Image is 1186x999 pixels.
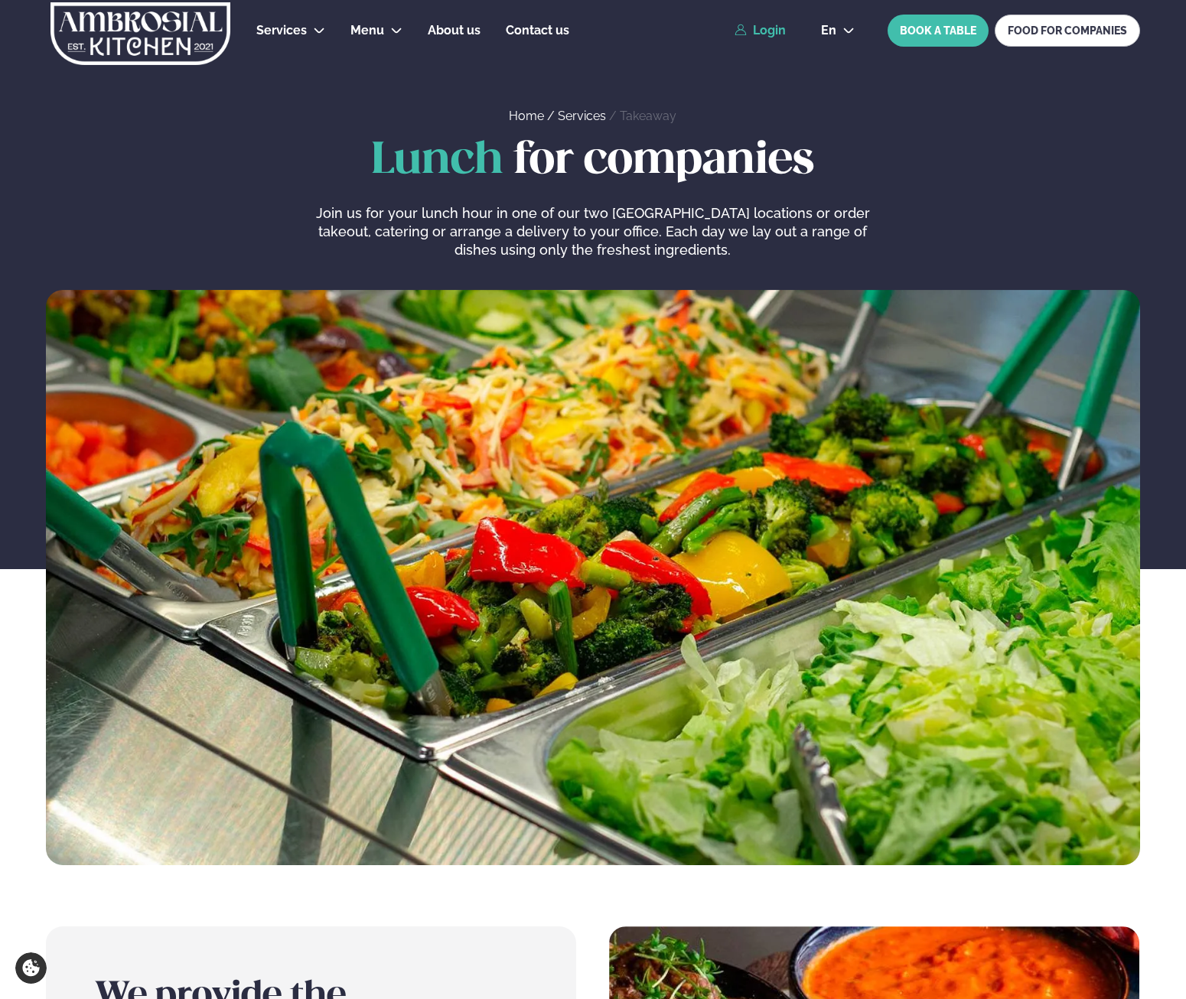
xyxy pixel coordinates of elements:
button: en [809,24,867,37]
span: Contact us [506,23,569,37]
span: / [547,109,558,123]
h1: for companies [46,137,1140,186]
span: en [821,24,836,37]
img: logo [49,2,232,65]
button: BOOK A TABLE [888,15,989,47]
span: Menu [350,23,384,37]
span: Lunch [372,140,503,182]
a: About us [428,21,481,40]
a: Home [509,109,544,123]
span: / [609,109,620,123]
a: Contact us [506,21,569,40]
p: Join us for your lunch hour in one of our two [GEOGRAPHIC_DATA] locations or order takeout, cater... [304,204,882,259]
span: About us [428,23,481,37]
a: Services [558,109,606,123]
a: Menu [350,21,384,40]
a: Services [256,21,307,40]
a: Cookie settings [15,952,47,984]
a: Login [735,24,786,37]
a: Takeaway [620,109,676,123]
span: Services [256,23,307,37]
a: FOOD FOR COMPANIES [995,15,1140,47]
img: image alt [46,290,1140,865]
